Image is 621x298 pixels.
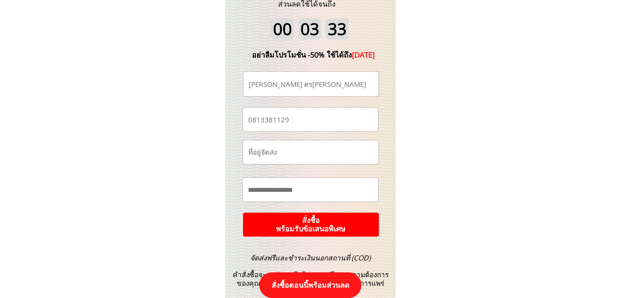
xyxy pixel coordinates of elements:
input: ที่อยู่จัดส่ง [246,140,375,164]
h3: คำสั่งซื้อจะถูกส่งตรงถึงบ้านคุณฟรีตามความต้องการของคุณในขณะที่ปิดมาตรฐานการป้องกันการแพร่ระบาด [228,254,394,296]
span: [DATE] [352,50,375,60]
p: สั่งซื้อ พร้อมรับข้อเสนอพิเศษ [243,212,379,237]
p: สั่งซื้อตอนนี้พร้อมส่วนลด [259,272,361,298]
input: ชื่อ-นามสกุล [247,72,375,96]
span: จัดส่งฟรีและชำระเงินนอกสถานที่ (COD) [250,253,371,262]
div: อย่าลืมโปรโมชั่น -50% ใช้ได้ถึง [240,49,387,61]
input: เบอร์โทรศัพท์ [246,108,375,131]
